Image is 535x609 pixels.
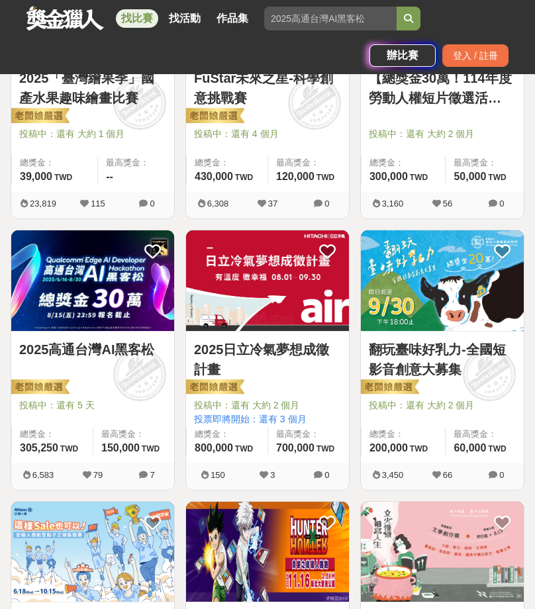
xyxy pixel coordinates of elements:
span: TWD [488,444,506,453]
span: 50,000 [454,171,486,182]
span: 39,000 [20,171,52,182]
img: Cover Image [11,502,174,602]
span: 最高獎金： [454,156,516,169]
span: 總獎金： [369,428,437,441]
a: 翻玩臺味好乳力-全國短影音創意大募集 [369,340,516,379]
img: Cover Image [361,230,524,331]
span: 430,000 [195,171,233,182]
img: Cover Image [186,230,349,331]
img: Cover Image [361,502,524,602]
span: TWD [410,173,428,182]
img: Cover Image [11,230,174,331]
span: 150 [211,470,225,480]
img: 老闆娘嚴選 [9,107,70,126]
span: TWD [316,173,334,182]
span: TWD [54,173,72,182]
img: 老闆娘嚴選 [183,107,244,126]
span: 投稿中：還有 5 天 [19,398,166,412]
span: TWD [235,444,253,453]
img: 老闆娘嚴選 [9,379,70,397]
a: Cover Image [361,230,524,332]
span: 3 [270,470,275,480]
span: TWD [410,444,428,453]
span: 3,160 [382,199,404,209]
span: TWD [142,444,160,453]
span: 總獎金： [195,428,260,441]
span: 3,450 [382,470,404,480]
a: 作品集 [211,9,254,28]
span: 投稿中：還有 大約 2 個月 [369,398,516,412]
span: 總獎金： [369,156,437,169]
span: 最高獎金： [101,428,166,441]
a: Cover Image [11,230,174,332]
span: 總獎金： [195,156,260,169]
a: 找活動 [164,9,206,28]
a: FuStar未來之星-科學創意挑戰賽 [194,68,341,108]
img: 老闆娘嚴選 [183,379,244,397]
span: 最高獎金： [276,428,341,441]
span: 800,000 [195,442,233,453]
a: Cover Image [11,502,174,603]
img: Cover Image [186,502,349,602]
span: 37 [268,199,277,209]
span: 投稿中：還有 大約 2 個月 [194,398,341,412]
span: 305,250 [20,442,58,453]
span: 6,308 [207,199,229,209]
a: 辦比賽 [369,44,436,67]
a: 2025日立冷氣夢想成徵計畫 [194,340,341,379]
span: 23,819 [30,199,56,209]
span: 56 [443,199,452,209]
span: 66 [443,470,452,480]
a: 2025高通台灣AI黑客松 [19,340,166,359]
a: Cover Image [186,502,349,603]
input: 2025高通台灣AI黑客松 [264,7,397,30]
div: 登入 / 註冊 [442,44,509,67]
span: 最高獎金： [454,428,516,441]
span: 0 [150,199,154,209]
span: -- [106,171,113,182]
span: 0 [499,199,504,209]
a: 找比賽 [116,9,158,28]
span: 200,000 [369,442,408,453]
span: 300,000 [369,171,408,182]
span: TWD [60,444,78,453]
span: 115 [91,199,105,209]
span: 投稿中：還有 4 個月 [194,127,341,141]
span: 6,583 [32,470,54,480]
a: 【總獎金30萬！114年度勞動人權短片徵選活動！】 [369,68,516,108]
span: 投票即將開始：還有 3 個月 [194,412,341,426]
span: 0 [324,199,329,209]
span: TWD [488,173,506,182]
span: 投稿中：還有 大約 1 個月 [19,127,166,141]
span: 7 [150,470,154,480]
span: 150,000 [101,442,140,453]
span: 79 [93,470,103,480]
span: 投稿中：還有 大約 2 個月 [369,127,516,141]
span: 0 [499,470,504,480]
span: 60,000 [454,442,486,453]
a: Cover Image [186,230,349,332]
span: TWD [316,444,334,453]
a: 2025「臺灣繪果季」國產水果趣味繪畫比賽 [19,68,166,108]
a: Cover Image [361,502,524,603]
span: 總獎金： [20,156,89,169]
span: TWD [235,173,253,182]
span: 120,000 [276,171,315,182]
span: 總獎金： [20,428,85,441]
span: 700,000 [276,442,315,453]
span: 最高獎金： [276,156,341,169]
img: 老闆娘嚴選 [358,379,419,397]
span: 最高獎金： [106,156,166,169]
span: 0 [324,470,329,480]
